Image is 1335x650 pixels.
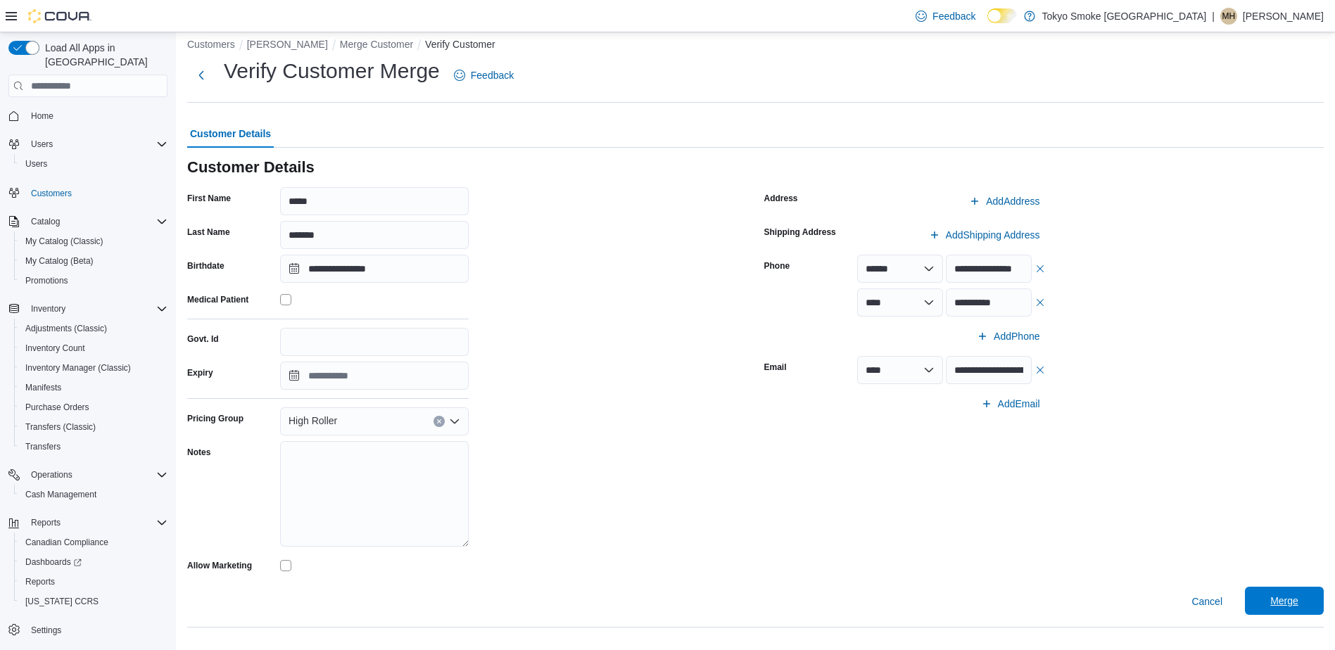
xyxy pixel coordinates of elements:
[187,294,248,305] label: Medical Patient
[14,437,173,457] button: Transfers
[20,534,167,551] span: Canadian Compliance
[14,358,173,378] button: Inventory Manager (Classic)
[25,421,96,433] span: Transfers (Classic)
[25,236,103,247] span: My Catalog (Classic)
[25,537,108,548] span: Canadian Compliance
[14,417,173,437] button: Transfers (Classic)
[289,412,337,429] span: High Roller
[14,572,173,592] button: Reports
[14,485,173,504] button: Cash Management
[25,402,89,413] span: Purchase Orders
[20,554,87,571] a: Dashboards
[25,184,167,201] span: Customers
[39,41,167,69] span: Load All Apps in [GEOGRAPHIC_DATA]
[14,271,173,291] button: Promotions
[25,621,167,639] span: Settings
[20,320,113,337] a: Adjustments (Classic)
[25,382,61,393] span: Manifests
[3,212,173,231] button: Catalog
[975,390,1046,418] button: AddEmail
[1245,587,1324,615] button: Merge
[3,299,173,319] button: Inventory
[14,251,173,271] button: My Catalog (Beta)
[1191,594,1222,608] span: Cancel
[25,158,47,170] span: Users
[187,227,230,238] label: Last Name
[31,303,65,314] span: Inventory
[187,367,213,378] label: Expiry
[187,159,315,176] h3: Customer Details
[3,182,173,203] button: Customers
[932,9,975,23] span: Feedback
[25,489,96,500] span: Cash Management
[425,39,495,50] button: Verify Customer
[20,486,102,503] a: Cash Management
[20,399,95,416] a: Purchase Orders
[25,300,167,317] span: Inventory
[25,576,55,587] span: Reports
[31,625,61,636] span: Settings
[764,362,787,373] label: Email
[14,154,173,174] button: Users
[20,534,114,551] a: Canadian Compliance
[14,533,173,552] button: Canadian Compliance
[20,359,167,376] span: Inventory Manager (Classic)
[971,322,1045,350] button: AddPhone
[14,231,173,251] button: My Catalog (Classic)
[31,188,72,199] span: Customers
[20,593,167,610] span: Washington CCRS
[20,438,66,455] a: Transfers
[187,37,1324,54] nav: An example of EuiBreadcrumbs
[25,466,167,483] span: Operations
[187,560,252,571] label: Allow Marketing
[14,552,173,572] a: Dashboards
[25,323,107,334] span: Adjustments (Classic)
[20,155,53,172] a: Users
[25,255,94,267] span: My Catalog (Beta)
[471,68,514,82] span: Feedback
[3,620,173,640] button: Settings
[25,343,85,354] span: Inventory Count
[3,513,173,533] button: Reports
[20,320,167,337] span: Adjustments (Classic)
[963,187,1045,215] button: AddAddress
[25,556,82,568] span: Dashboards
[987,8,1017,23] input: Dark Mode
[1220,8,1237,25] div: Makaela Harkness
[20,340,91,357] a: Inventory Count
[187,447,210,458] label: Notes
[20,272,74,289] a: Promotions
[434,416,445,427] button: Clear input
[25,596,99,607] span: [US_STATE] CCRS
[187,39,235,50] button: Customers
[340,39,413,50] button: Merge Customer
[31,139,53,150] span: Users
[1270,594,1298,608] span: Merge
[25,107,167,125] span: Home
[31,469,72,480] span: Operations
[20,399,167,416] span: Purchase Orders
[20,155,167,172] span: Users
[3,134,173,154] button: Users
[25,275,68,286] span: Promotions
[20,379,67,396] a: Manifests
[25,466,78,483] button: Operations
[14,338,173,358] button: Inventory Count
[1212,8,1215,25] p: |
[25,108,59,125] a: Home
[1222,8,1236,25] span: MH
[20,272,167,289] span: Promotions
[14,397,173,417] button: Purchase Orders
[20,573,61,590] a: Reports
[764,227,836,238] label: Shipping Address
[25,136,167,153] span: Users
[20,486,167,503] span: Cash Management
[20,233,109,250] a: My Catalog (Classic)
[224,57,440,85] h1: Verify Customer Merge
[994,329,1039,343] span: Add Phone
[25,362,131,374] span: Inventory Manager (Classic)
[247,39,328,50] button: [PERSON_NAME]
[25,441,61,452] span: Transfers
[1042,8,1207,25] p: Tokyo Smoke [GEOGRAPHIC_DATA]
[280,362,469,390] input: Press the down key to open a popover containing a calendar.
